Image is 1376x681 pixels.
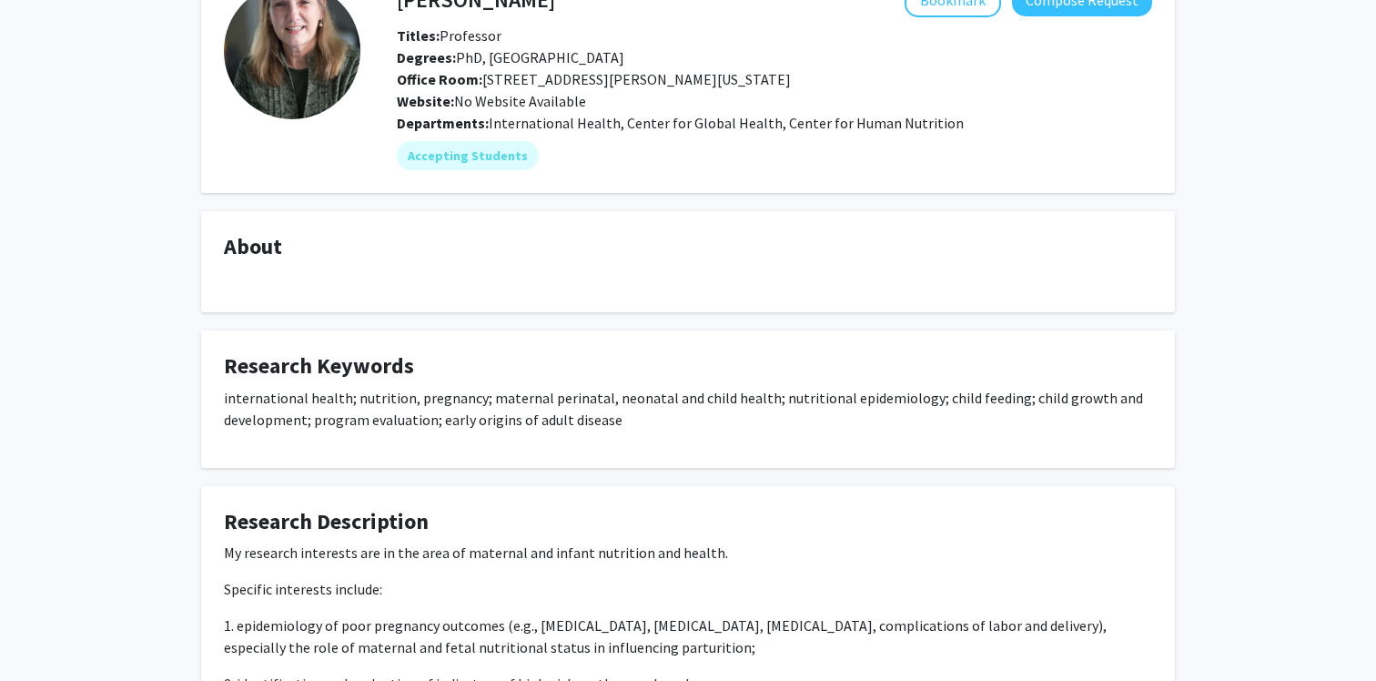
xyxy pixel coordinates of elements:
[397,141,539,170] mat-chip: Accepting Students
[397,48,456,66] b: Degrees:
[397,114,489,132] b: Departments:
[397,70,791,88] span: [STREET_ADDRESS][PERSON_NAME][US_STATE]
[224,234,1152,260] h4: About
[489,114,964,132] span: International Health, Center for Global Health, Center for Human Nutrition
[224,542,1152,564] p: My research interests are in the area of maternal and infant nutrition and health.
[224,615,1152,658] p: 1. epidemiology of poor pregnancy outcomes (e.g., [MEDICAL_DATA], [MEDICAL_DATA], [MEDICAL_DATA],...
[224,509,1152,535] h4: Research Description
[224,387,1152,431] p: international health; nutrition, pregnancy; maternal perinatal, neonatal and child health; nutrit...
[224,353,1152,380] h4: Research Keywords
[397,70,482,88] b: Office Room:
[397,26,440,45] b: Titles:
[397,26,501,45] span: Professor
[224,578,1152,600] p: Specific interests include:
[397,48,624,66] span: PhD, [GEOGRAPHIC_DATA]
[397,92,454,110] b: Website:
[397,92,586,110] span: No Website Available
[14,599,77,667] iframe: Chat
